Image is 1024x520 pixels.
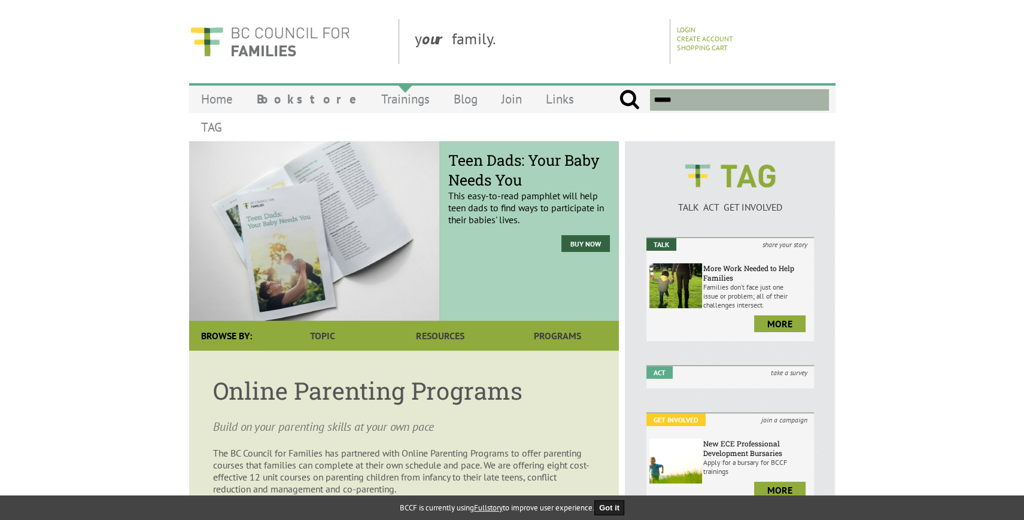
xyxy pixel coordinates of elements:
[619,89,640,111] input: Submit
[369,85,442,113] a: Trainings
[405,19,670,64] div: y family.
[499,321,616,351] a: Programs
[189,85,245,113] a: Home
[448,160,610,226] p: This easy-to-read pamphlet will help teen dads to find ways to participate in their babies' lives.
[490,85,534,113] a: Join
[646,366,673,379] em: Act
[534,85,586,113] a: Links
[245,85,369,113] a: Bookstore
[703,458,811,476] p: Apply for a bursary for BCCF trainings
[448,150,610,190] span: Teen Dads: Your Baby Needs You
[561,235,610,252] a: Buy Now
[646,413,706,426] em: Get Involved
[422,29,452,48] strong: our
[189,19,351,64] img: BC Council for FAMILIES
[677,34,733,43] a: Create Account
[677,43,728,52] a: Shopping Cart
[754,482,806,498] a: more
[753,413,814,426] i: join a campaign
[763,366,814,379] i: take a survey
[594,500,624,515] button: Got it
[646,201,815,213] p: TALK ACT GET INVOLVED
[474,503,503,513] a: Fullstory
[189,113,234,141] a: TAG
[264,321,381,351] a: Topic
[189,321,264,351] div: Browse By:
[646,189,815,213] a: TALK ACT GET INVOLVED
[381,321,499,351] a: Resources
[213,447,595,495] p: The BC Council for Families has partnered with Online Parenting Programs to offer parenting cours...
[213,418,595,435] p: Build on your parenting skills at your own pace
[703,439,811,458] h6: New ECE Professional Development Bursaries
[703,282,811,309] p: Families don’t face just one issue or problem; all of their challenges intersect.
[754,315,806,332] a: more
[703,263,811,282] h6: More Work Needed to Help Families
[676,153,784,199] img: BCCF's TAG Logo
[646,238,676,251] em: Talk
[677,25,695,34] a: Login
[213,375,595,406] h1: Online Parenting Programs
[442,85,490,113] a: Blog
[755,238,814,251] i: share your story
